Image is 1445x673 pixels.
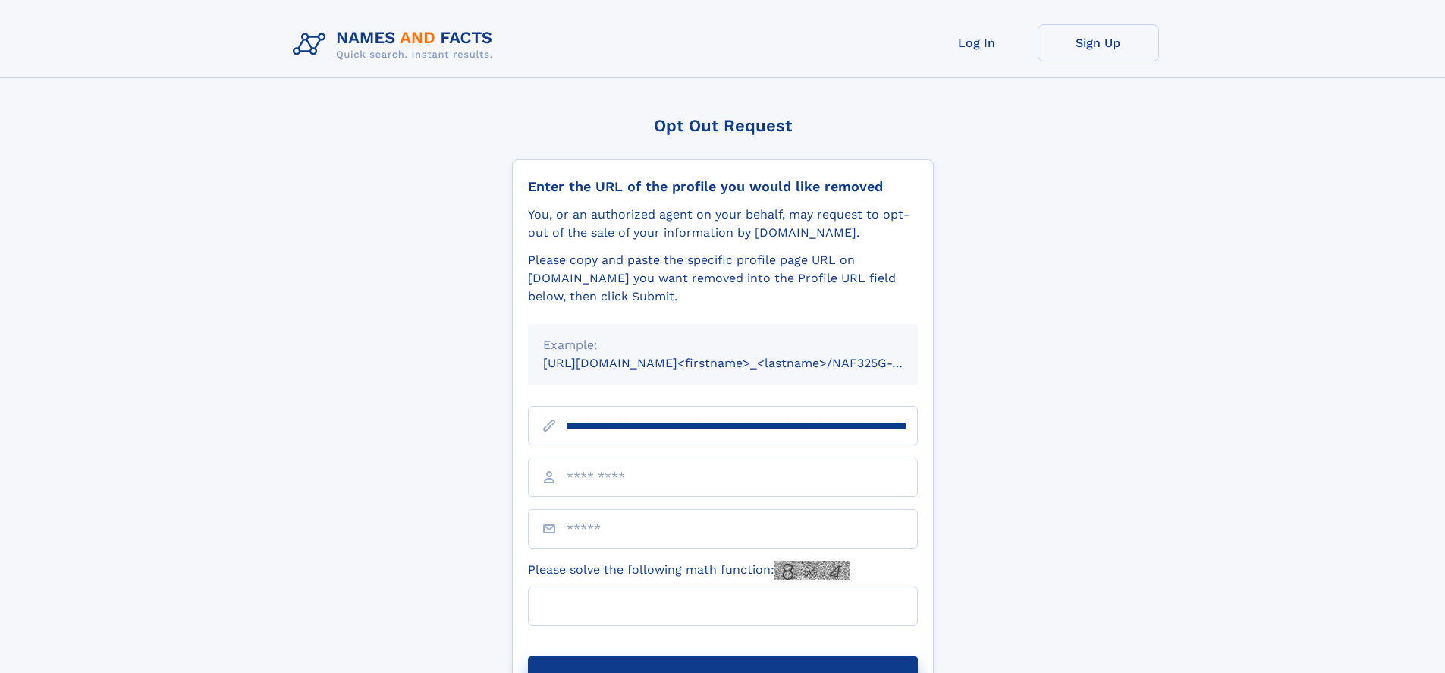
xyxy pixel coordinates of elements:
[1038,24,1159,61] a: Sign Up
[543,336,903,354] div: Example:
[528,561,850,580] label: Please solve the following math function:
[528,206,918,242] div: You, or an authorized agent on your behalf, may request to opt-out of the sale of your informatio...
[916,24,1038,61] a: Log In
[512,116,934,135] div: Opt Out Request
[287,24,505,65] img: Logo Names and Facts
[528,251,918,306] div: Please copy and paste the specific profile page URL on [DOMAIN_NAME] you want removed into the Pr...
[543,356,947,370] small: [URL][DOMAIN_NAME]<firstname>_<lastname>/NAF325G-xxxxxxxx
[528,178,918,195] div: Enter the URL of the profile you would like removed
